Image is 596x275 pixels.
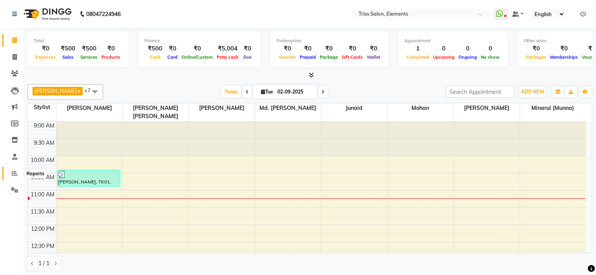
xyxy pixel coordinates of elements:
div: 11:30 AM [29,208,56,216]
span: Gift Cards [340,54,365,60]
span: Due [241,54,254,60]
div: 0 [479,44,502,53]
span: Tue [259,89,275,95]
div: ₹0 [241,44,254,53]
span: [PERSON_NAME] [PERSON_NAME] [123,103,188,121]
div: ₹500 [58,44,78,53]
span: Products [100,54,122,60]
div: Redemption [277,38,382,44]
button: ADD NEW [519,86,546,97]
span: Package [318,54,340,60]
span: Petty cash [215,54,241,60]
span: Cash [148,54,163,60]
div: 10:00 AM [29,156,56,164]
div: ₹500 [78,44,100,53]
div: [PERSON_NAME], TK01, 10:25 AM-10:55 AM, Hair Cut (₹500) [58,170,120,186]
div: 9:00 AM [32,122,56,130]
span: Upcoming [431,54,457,60]
span: No show [479,54,502,60]
span: 1 / 1 [38,259,49,268]
div: Appointment [404,38,502,44]
div: ₹0 [340,44,365,53]
span: Voucher [277,54,298,60]
div: Reports [25,169,46,179]
span: Online/Custom [179,54,215,60]
input: Search Appointment [446,86,514,98]
span: Card [165,54,179,60]
img: logo [20,3,74,25]
div: 12:00 PM [29,225,56,233]
div: Stylist [28,103,56,111]
span: [PERSON_NAME] [189,103,255,113]
div: ₹0 [298,44,318,53]
div: 1 [404,44,431,53]
span: Expenses [34,54,58,60]
div: ₹0 [179,44,215,53]
span: Today [221,86,241,98]
div: Finance [145,38,254,44]
div: ₹0 [365,44,382,53]
span: [PERSON_NAME] [35,88,77,94]
div: Total [34,38,122,44]
div: ₹0 [277,44,298,53]
div: ₹0 [548,44,580,53]
div: 9:30 AM [32,139,56,147]
span: [PERSON_NAME] [454,103,520,113]
div: ₹500 [145,44,165,53]
span: Sales [60,54,76,60]
div: ₹0 [165,44,179,53]
span: Memberships [548,54,580,60]
span: Md. [PERSON_NAME] [255,103,321,113]
div: ₹0 [318,44,340,53]
span: Mohan [388,103,453,113]
span: Junaid [321,103,387,113]
b: 08047224946 [86,3,121,25]
span: [PERSON_NAME] [56,103,122,113]
div: ₹5,004 [215,44,241,53]
span: +7 [84,87,96,93]
div: 12:30 PM [29,242,56,250]
span: Completed [404,54,431,60]
div: ₹0 [100,44,122,53]
div: ₹0 [34,44,58,53]
span: Ongoing [457,54,479,60]
div: ₹0 [524,44,548,53]
div: 0 [457,44,479,53]
span: ADD NEW [521,89,544,95]
a: x [77,88,80,94]
span: Minarul (Munna) [520,103,586,113]
span: Wallet [365,54,382,60]
span: Packages [524,54,548,60]
div: 0 [431,44,457,53]
input: 2025-09-02 [275,86,314,98]
span: Services [78,54,100,60]
div: 11:00 AM [29,191,56,199]
span: Prepaid [298,54,318,60]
